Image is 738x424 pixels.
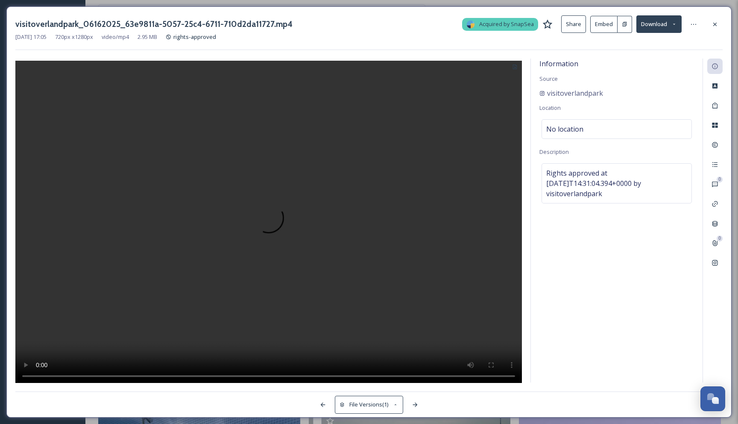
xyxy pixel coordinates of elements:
[15,18,293,30] h3: visitoverlandpark_06162025_63e9811a-5057-25c4-6711-710d2da11727.mp4
[55,33,93,41] span: 720 px x 1280 px
[173,33,216,41] span: rights-approved
[539,88,603,98] a: visitoverlandpark
[636,15,682,33] button: Download
[546,168,687,199] span: Rights approved at [DATE]T14:31:04.394+0000 by visitoverlandpark
[539,148,569,156] span: Description
[479,20,534,28] span: Acquired by SnapSea
[717,236,723,241] div: 0
[335,396,403,413] button: File Versions(1)
[717,177,723,183] div: 0
[590,16,618,33] button: Embed
[539,59,578,68] span: Information
[700,386,725,411] button: Open Chat
[102,33,129,41] span: video/mp4
[138,33,157,41] span: 2.95 MB
[561,15,586,33] button: Share
[15,33,47,41] span: [DATE] 17:05
[539,75,558,82] span: Source
[539,104,561,112] span: Location
[546,124,583,134] span: No location
[547,88,603,98] span: visitoverlandpark
[466,20,475,29] img: snapsea-logo.png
